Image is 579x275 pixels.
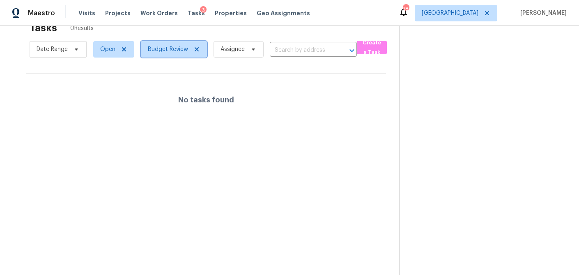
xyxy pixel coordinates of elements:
span: Assignee [221,45,245,53]
span: Geo Assignments [257,9,310,17]
button: Create a Task [357,41,387,54]
span: Projects [105,9,131,17]
span: [GEOGRAPHIC_DATA] [422,9,478,17]
span: Date Range [37,45,68,53]
span: Visits [78,9,95,17]
span: Budget Review [148,45,188,53]
span: Create a Task [361,38,383,57]
h2: Tasks [30,24,57,32]
span: Work Orders [140,9,178,17]
input: Search by address [270,44,334,57]
span: Tasks [188,10,205,16]
button: Open [346,45,358,56]
h4: No tasks found [178,96,234,104]
span: Properties [215,9,247,17]
span: Maestro [28,9,55,17]
div: 78 [403,5,409,13]
span: 0 Results [70,24,94,32]
span: Open [100,45,115,53]
div: 3 [200,6,207,14]
span: [PERSON_NAME] [517,9,567,17]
